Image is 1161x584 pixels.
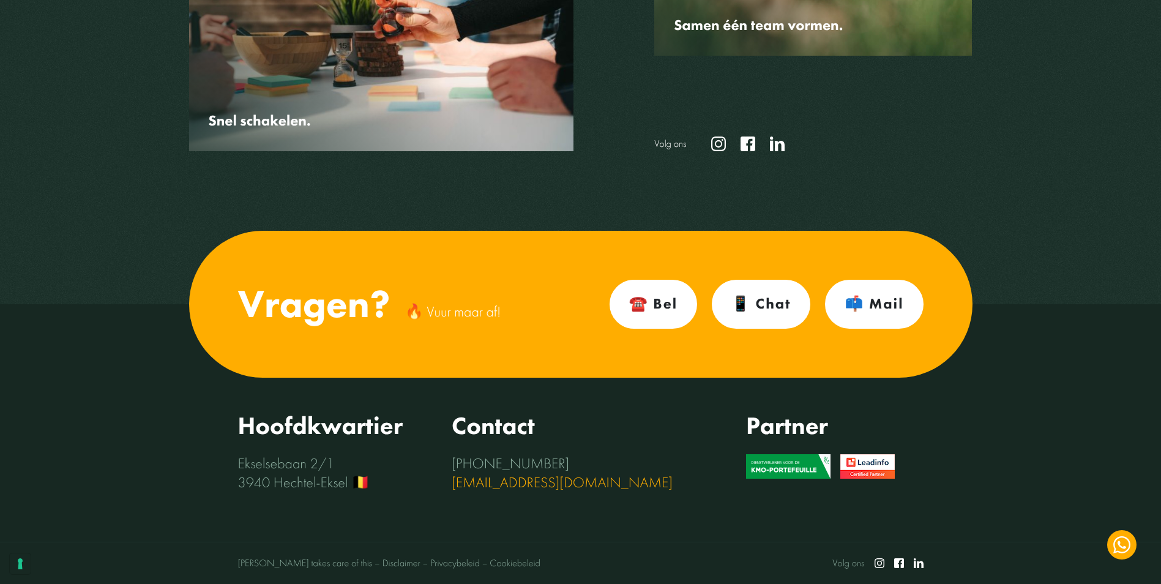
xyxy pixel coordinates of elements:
[405,302,501,321] p: 🔥 Vuur maar af!
[238,282,390,326] h2: Vragen?
[430,556,480,569] a: Privacybeleid
[490,556,540,569] a: Cookiebeleid
[209,112,311,137] span: Snel schakelen.
[1113,536,1130,553] img: WhatsApp
[452,473,673,492] a: [EMAIL_ADDRESS][DOMAIN_NAME]
[610,280,697,329] a: ☎️ Bel
[832,557,864,570] span: Volg ons
[746,454,831,479] img: KMO Portefeuille
[654,138,686,151] span: Volg ons
[746,412,895,440] h3: Partner
[238,557,373,570] p: [PERSON_NAME] takes care of this
[238,412,403,440] h3: Hoofdkwartier
[372,557,420,570] a: Disclaimer
[452,412,673,440] h3: Contact
[238,454,370,492] a: Ekselsebaan 2/13940 Hechtel-Eksel 🇧🇪
[712,280,810,329] a: 📱 Chat
[452,454,673,473] a: [PHONE_NUMBER]
[674,17,843,41] span: Samen één team vormen.
[840,454,895,479] img: Leadinfo Certified Partner
[10,553,31,574] button: Uw voorkeuren voor toestemming voor trackingtechnologieën
[825,280,923,329] a: 📫 Mail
